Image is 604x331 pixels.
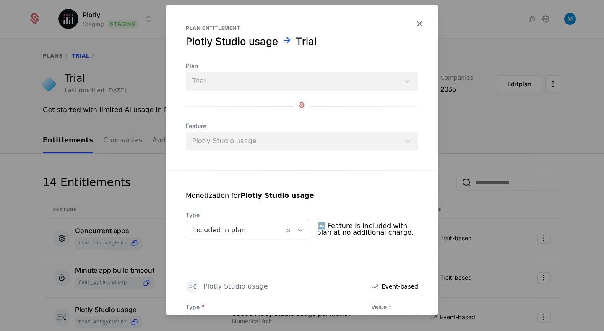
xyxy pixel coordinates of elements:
[186,25,418,32] div: Plan entitlement
[186,191,314,201] div: Monetization for
[186,211,310,219] span: Type
[382,282,418,291] span: Event-based
[317,219,419,239] span: 🆓 Feature is included with plan at no additional charge.
[186,303,361,311] span: Type
[186,62,418,70] span: Plan
[240,192,314,200] strong: Plotly Studio usage
[296,35,317,48] div: Trial
[186,35,278,48] div: Plotly Studio usage
[371,303,418,311] label: Value
[186,122,418,130] span: Feature
[203,283,268,290] div: Plotly Studio usage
